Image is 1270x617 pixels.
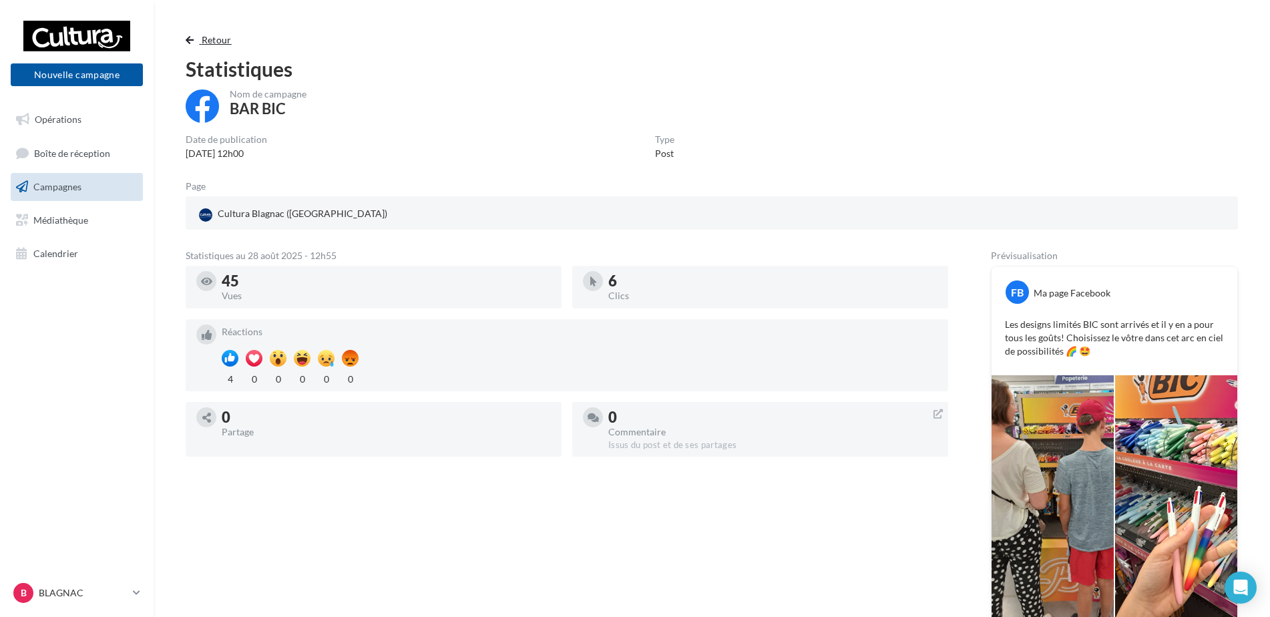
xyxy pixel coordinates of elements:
div: Réactions [222,327,937,337]
span: B [21,586,27,600]
div: Clics [608,291,937,300]
div: 0 [294,370,310,386]
div: 0 [342,370,359,386]
a: Médiathèque [8,206,146,234]
div: FB [1006,280,1029,304]
div: Issus du post et de ses partages [608,439,937,451]
button: Nouvelle campagne [11,63,143,86]
p: BLAGNAC [39,586,128,600]
div: 0 [222,410,551,425]
span: Médiathèque [33,214,88,226]
span: Campagnes [33,181,81,192]
span: Retour [202,34,232,45]
div: Cultura Blagnac ([GEOGRAPHIC_DATA]) [196,204,390,224]
div: 0 [608,410,937,425]
span: Opérations [35,114,81,125]
a: Calendrier [8,240,146,268]
a: Cultura Blagnac ([GEOGRAPHIC_DATA]) [196,204,540,224]
a: Campagnes [8,173,146,201]
div: BAR BIC [230,101,286,116]
div: Nom de campagne [230,89,306,99]
span: Boîte de réception [34,147,110,158]
div: Statistiques au 28 août 2025 - 12h55 [186,251,948,260]
div: Vues [222,291,551,300]
a: Opérations [8,106,146,134]
div: Page [186,182,216,191]
div: Open Intercom Messenger [1225,572,1257,604]
div: 45 [222,274,551,288]
div: 0 [246,370,262,386]
div: Commentaire [608,427,937,437]
div: Statistiques [186,59,1238,79]
a: B BLAGNAC [11,580,143,606]
div: Partage [222,427,551,437]
div: 0 [318,370,335,386]
div: 6 [608,274,937,288]
div: Ma page Facebook [1034,286,1110,300]
p: Les designs limités BIC sont arrivés et il y en a pour tous les goûts! Choisissez le vôtre dans c... [1005,318,1224,358]
div: 0 [270,370,286,386]
div: Type [655,135,674,144]
button: Retour [186,32,237,48]
div: Prévisualisation [991,251,1238,260]
div: 4 [222,370,238,386]
div: Date de publication [186,135,267,144]
a: Boîte de réception [8,139,146,168]
div: Post [655,147,674,160]
div: [DATE] 12h00 [186,147,267,160]
span: Calendrier [33,247,78,258]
